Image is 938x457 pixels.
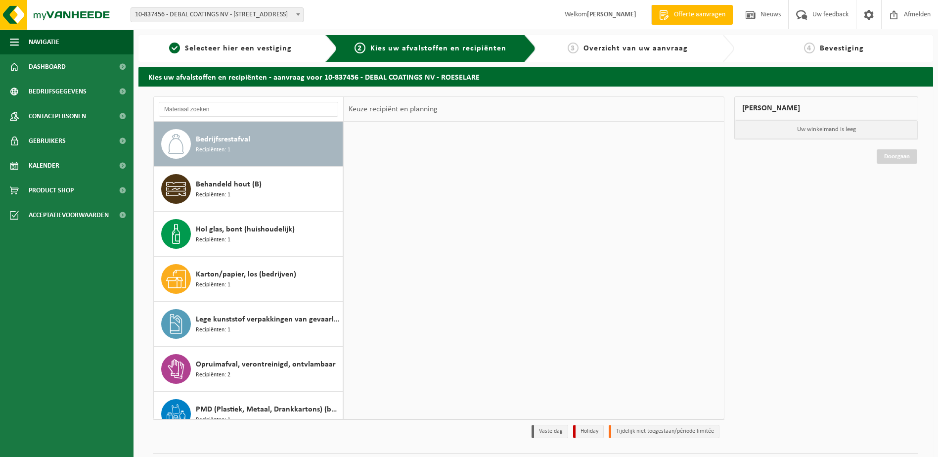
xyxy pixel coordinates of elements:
[196,224,295,235] span: Hol glas, bont (huishoudelijk)
[370,45,506,52] span: Kies uw afvalstoffen en recipiënten
[29,104,86,129] span: Contactpersonen
[143,43,317,54] a: 1Selecteer hier een vestiging
[131,7,304,22] span: 10-837456 - DEBAL COATINGS NV - 8800 ROESELARE, ONLEDEBEEKSTRAAT 9
[196,145,230,155] span: Recipiënten: 1
[169,43,180,53] span: 1
[671,10,728,20] span: Offerte aanvragen
[196,235,230,245] span: Recipiënten: 1
[154,212,343,257] button: Hol glas, bont (huishoudelijk) Recipiënten: 1
[154,392,343,437] button: PMD (Plastiek, Metaal, Drankkartons) (bedrijven) Recipiënten: 1
[29,79,87,104] span: Bedrijfsgegevens
[587,11,636,18] strong: [PERSON_NAME]
[196,134,250,145] span: Bedrijfsrestafval
[29,153,59,178] span: Kalender
[29,129,66,153] span: Gebruikers
[196,359,336,370] span: Opruimafval, verontreinigd, ontvlambaar
[154,257,343,302] button: Karton/papier, los (bedrijven) Recipiënten: 1
[804,43,815,53] span: 4
[355,43,365,53] span: 2
[154,122,343,167] button: Bedrijfsrestafval Recipiënten: 1
[29,178,74,203] span: Product Shop
[159,102,338,117] input: Materiaal zoeken
[29,30,59,54] span: Navigatie
[185,45,292,52] span: Selecteer hier een vestiging
[196,280,230,290] span: Recipiënten: 1
[568,43,579,53] span: 3
[609,425,719,438] li: Tijdelijk niet toegestaan/période limitée
[196,325,230,335] span: Recipiënten: 1
[583,45,688,52] span: Overzicht van uw aanvraag
[734,96,918,120] div: [PERSON_NAME]
[196,415,230,425] span: Recipiënten: 1
[820,45,864,52] span: Bevestiging
[154,302,343,347] button: Lege kunststof verpakkingen van gevaarlijke stoffen Recipiënten: 1
[196,404,340,415] span: PMD (Plastiek, Metaal, Drankkartons) (bedrijven)
[573,425,604,438] li: Holiday
[651,5,733,25] a: Offerte aanvragen
[196,179,262,190] span: Behandeld hout (B)
[131,8,303,22] span: 10-837456 - DEBAL COATINGS NV - 8800 ROESELARE, ONLEDEBEEKSTRAAT 9
[138,67,933,86] h2: Kies uw afvalstoffen en recipiënten - aanvraag voor 10-837456 - DEBAL COATINGS NV - ROESELARE
[196,314,340,325] span: Lege kunststof verpakkingen van gevaarlijke stoffen
[196,370,230,380] span: Recipiënten: 2
[196,269,296,280] span: Karton/papier, los (bedrijven)
[196,190,230,200] span: Recipiënten: 1
[344,97,443,122] div: Keuze recipiënt en planning
[735,120,918,139] p: Uw winkelmand is leeg
[532,425,568,438] li: Vaste dag
[154,347,343,392] button: Opruimafval, verontreinigd, ontvlambaar Recipiënten: 2
[29,203,109,228] span: Acceptatievoorwaarden
[154,167,343,212] button: Behandeld hout (B) Recipiënten: 1
[877,149,917,164] a: Doorgaan
[29,54,66,79] span: Dashboard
